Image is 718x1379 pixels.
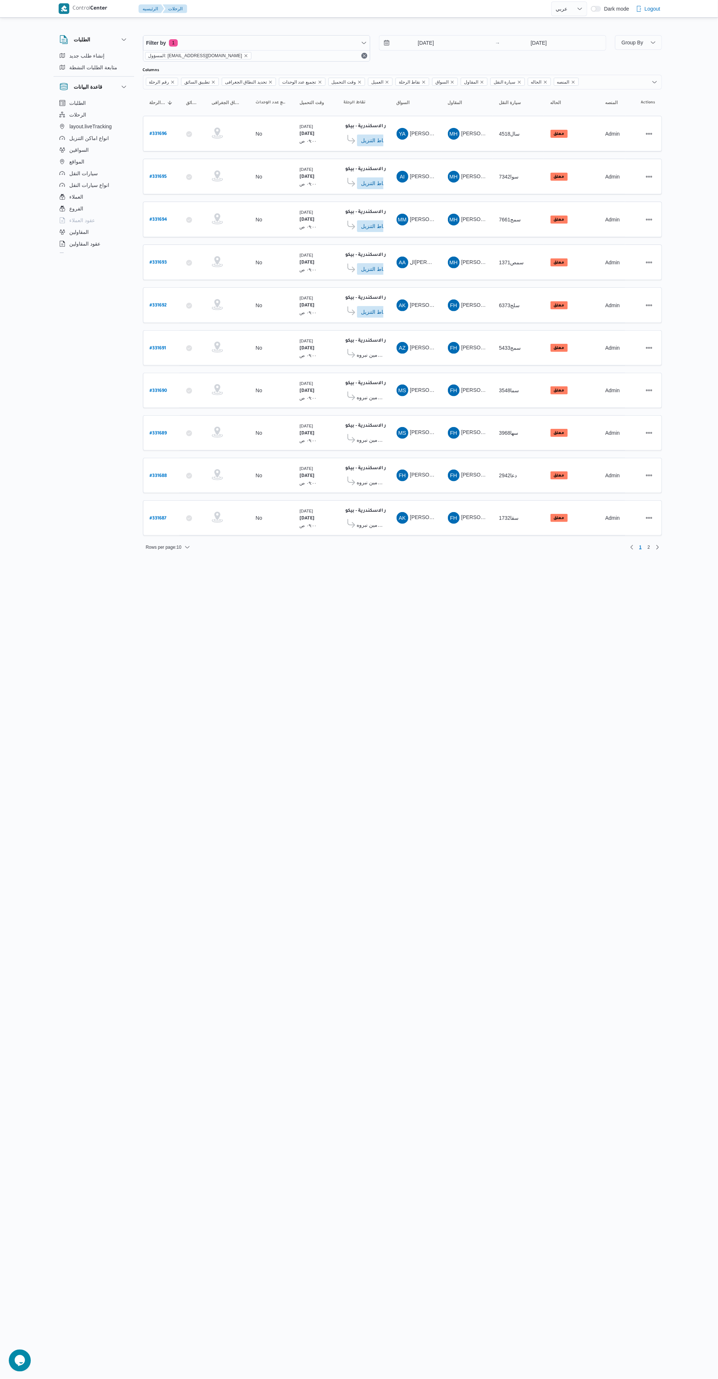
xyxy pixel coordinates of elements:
a: #331689 [150,428,167,438]
span: Group By [622,40,643,45]
b: [DATE] [300,132,315,137]
b: معلق [554,218,564,222]
span: FH [450,470,457,481]
small: ٠٩:٠٠ ص [300,224,317,229]
span: معرض الحرمين نبروه - [GEOGRAPHIC_DATA] [357,393,383,402]
span: Admin [605,430,620,436]
button: ادخل تفاصيل نقاط التنزيل [357,263,398,275]
span: العميل [368,78,393,86]
a: #331694 [150,214,167,224]
span: تجميع عدد الوحدات [256,100,287,106]
div: No [256,173,262,180]
span: ادخل تفاصيل نقاط التنزيل [361,220,394,232]
button: سيارات النقل [56,168,131,179]
span: سمج5433 [499,345,521,351]
button: عقود العملاء [56,214,131,226]
b: [DATE] [300,431,315,436]
span: layout.liveTracking [70,122,112,131]
span: السواق [435,78,449,86]
span: [PERSON_NAME] على [461,259,514,265]
button: الفروع [56,203,131,214]
iframe: chat widget [7,1350,31,1372]
span: 1 active filters [169,39,178,47]
b: Center [91,6,108,12]
div: → [495,40,500,45]
a: #331690 [150,386,167,396]
div: الطلبات [54,50,134,76]
span: AK [399,299,406,311]
div: Muhammad Sadiq Abadalhada Alshafaa [397,427,408,439]
button: السواقين [56,144,131,156]
button: Actions [643,385,655,396]
span: 2 [648,543,650,552]
b: [DATE] [300,303,315,308]
b: # 331694 [150,217,167,223]
div: Alsaaid Abadalaal Khalail Kamal [397,257,408,268]
span: ال[PERSON_NAME] [410,259,457,265]
span: السواق [397,100,410,106]
b: مخزن فرونت دور الاسكندرية - بيكو [346,253,421,258]
span: المسؤول: mostafa.elrouby@illa.com.eg [145,52,251,59]
small: [DATE] [300,338,313,343]
span: Logout [645,4,660,13]
span: [PERSON_NAME][DATE] [410,302,468,308]
b: # 331695 [150,174,167,180]
button: قاعدة البيانات [59,82,128,91]
div: Maroah Husam Aldin Saad Ala [448,171,460,183]
button: Actions [643,342,655,354]
span: نقاط الرحلة [344,100,366,106]
span: سمص1371 [499,260,524,265]
span: سلج6373 [499,302,520,308]
span: MS [398,427,406,439]
span: المقاول [461,78,487,86]
span: YA [399,128,405,140]
span: Admin [605,217,620,223]
span: نقاط الرحلة [399,78,420,86]
span: سيارة النقل [499,100,521,106]
div: No [256,216,262,223]
span: معلق [551,386,568,394]
button: Remove السواق from selection in this group [450,80,454,84]
span: AA [399,257,406,268]
span: المقاول [448,100,462,106]
span: [PERSON_NAME] [PERSON_NAME] [410,387,496,393]
button: Remove المقاول from selection in this group [480,80,484,84]
span: FH [450,385,457,396]
span: الفروع [70,204,84,213]
button: Remove رقم الرحلة from selection in this group [170,80,175,84]
button: Remove سيارة النقل from selection in this group [517,80,522,84]
span: Admin [605,174,620,180]
small: [DATE] [300,124,313,129]
span: الحاله [528,78,551,86]
b: مخزن فرونت دور الاسكندرية - بيكو [346,338,421,343]
b: [DATE] [300,474,315,479]
span: انواع اماكن التنزيل [70,134,109,143]
small: ٠٩:٠٠ ص [300,181,317,186]
span: سيارة النقل [490,78,524,86]
span: Admin [605,387,620,393]
span: [PERSON_NAME] [410,173,452,179]
button: السواق [394,97,438,109]
span: FH [450,427,457,439]
span: Filter by [146,38,166,47]
button: تطبيق السائق [183,97,202,109]
button: عقود المقاولين [56,238,131,250]
div: Ftha Hassan Jlal Abo Alhassan Shrkah Trabo [448,427,460,439]
button: ادخل تفاصيل نقاط التنزيل [357,306,398,318]
div: Ftha Hassan Jlal Abo Alhassan [397,470,408,481]
button: Actions [643,427,655,439]
button: الحاله [548,97,595,109]
b: معلق [554,132,564,136]
span: وقت التحميل [300,100,324,106]
button: إنشاء طلب جديد [56,50,131,62]
span: MM [398,214,407,225]
button: Remove المنصه from selection in this group [571,80,575,84]
span: تجميع عدد الوحدات [279,78,325,86]
button: Group By [615,35,662,50]
span: Rows per page : 10 [146,543,181,552]
span: MS [398,385,406,396]
button: انواع سيارات النقل [56,179,131,191]
div: Ahmad Ibrahem Hassan Ali [397,171,408,183]
div: Maroah Husam Aldin Saad Ala [448,257,460,268]
span: معلق [551,429,568,437]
